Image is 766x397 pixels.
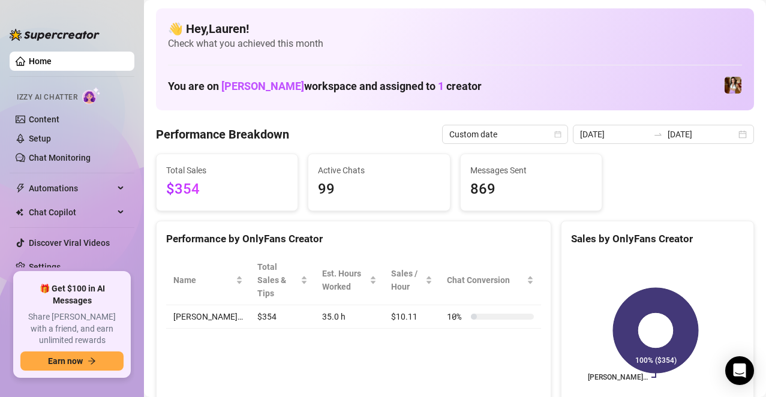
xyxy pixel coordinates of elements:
text: [PERSON_NAME]… [588,373,648,381]
span: Earn now [48,356,83,366]
h4: Performance Breakdown [156,126,289,143]
span: Sales / Hour [391,267,423,293]
a: Home [29,56,52,66]
div: Performance by OnlyFans Creator [166,231,541,247]
span: 10 % [447,310,466,323]
input: Start date [580,128,648,141]
span: Automations [29,179,114,198]
td: $354 [250,305,315,329]
span: Izzy AI Chatter [17,92,77,103]
span: Chat Copilot [29,203,114,222]
span: Custom date [449,125,561,143]
a: Content [29,115,59,124]
span: [PERSON_NAME] [221,80,304,92]
h1: You are on workspace and assigned to creator [168,80,482,93]
a: Chat Monitoring [29,153,91,163]
span: Total Sales [166,164,288,177]
div: Open Intercom Messenger [725,356,754,385]
span: 869 [470,178,592,201]
img: Elena [725,77,741,94]
button: Earn nowarrow-right [20,351,124,371]
img: AI Chatter [82,87,101,104]
span: 1 [438,80,444,92]
span: to [653,130,663,139]
span: Total Sales & Tips [257,260,298,300]
span: $354 [166,178,288,201]
td: $10.11 [384,305,440,329]
span: Check what you achieved this month [168,37,742,50]
td: 35.0 h [315,305,384,329]
div: Est. Hours Worked [322,267,367,293]
span: Active Chats [318,164,440,177]
span: Share [PERSON_NAME] with a friend, and earn unlimited rewards [20,311,124,347]
th: Name [166,255,250,305]
span: 🎁 Get $100 in AI Messages [20,283,124,306]
img: Chat Copilot [16,208,23,216]
span: 99 [318,178,440,201]
a: Setup [29,134,51,143]
span: Name [173,273,233,287]
span: arrow-right [88,357,96,365]
a: Settings [29,262,61,272]
th: Sales / Hour [384,255,440,305]
th: Chat Conversion [440,255,541,305]
h4: 👋 Hey, Lauren ! [168,20,742,37]
img: logo-BBDzfeDw.svg [10,29,100,41]
span: thunderbolt [16,184,25,193]
span: Chat Conversion [447,273,524,287]
span: Messages Sent [470,164,592,177]
span: swap-right [653,130,663,139]
span: calendar [554,131,561,138]
input: End date [668,128,736,141]
th: Total Sales & Tips [250,255,315,305]
a: Discover Viral Videos [29,238,110,248]
td: [PERSON_NAME]… [166,305,250,329]
div: Sales by OnlyFans Creator [571,231,744,247]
